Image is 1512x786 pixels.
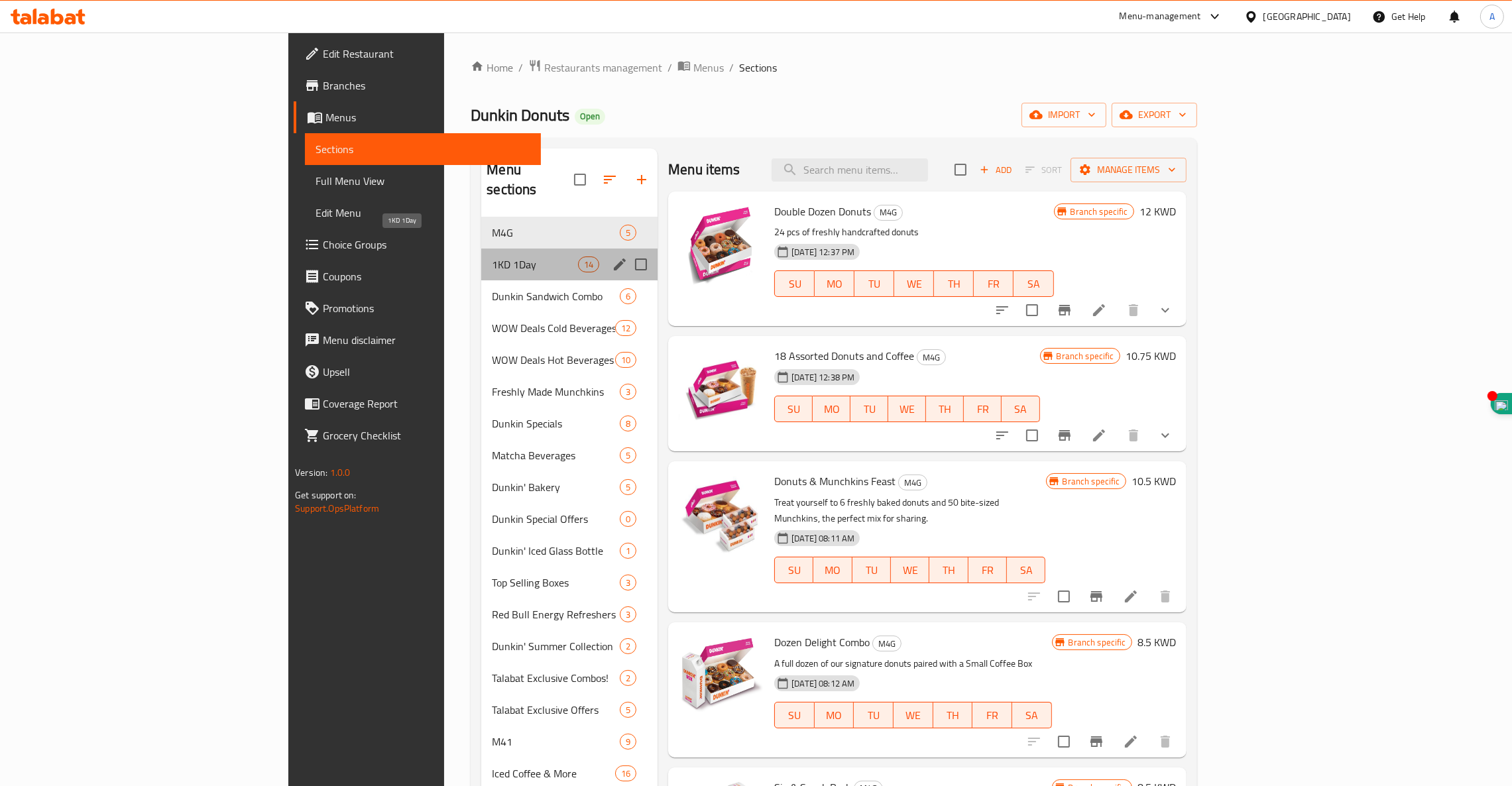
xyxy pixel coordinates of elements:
span: export [1122,107,1187,123]
input: search [772,158,928,182]
div: items [620,734,636,750]
p: A full dozen of our signature donuts paired with a Small Coffee Box [774,655,1051,672]
span: Select to update [1018,296,1046,324]
span: Coverage Report [323,396,530,412]
svg: Show Choices [1157,427,1173,443]
div: items [620,416,636,431]
span: 9 [620,736,636,748]
a: Grocery Checklist [294,420,541,451]
a: Edit menu item [1123,589,1139,604]
h6: 8.5 KWD [1137,633,1176,651]
span: 5 [620,704,636,716]
div: Dunkin Specials [492,416,620,431]
button: WE [894,702,933,728]
span: Menus [325,109,530,125]
span: Grocery Checklist [323,427,530,443]
button: edit [610,254,630,274]
span: Freshly Made Munchkins [492,384,620,400]
h6: 10.75 KWD [1126,347,1176,365]
span: WOW Deals Cold Beverages - PROMO [492,320,615,336]
button: delete [1118,294,1149,326]
span: Select to update [1018,421,1046,449]
span: 2 [620,672,636,685]
span: Select to update [1050,728,1078,756]
button: delete [1149,581,1181,612]
div: Talabat Exclusive Offers [492,702,620,718]
button: sort-choices [986,420,1018,451]
button: TH [933,702,973,728]
button: SA [1014,270,1053,297]
span: [DATE] 08:12 AM [786,677,860,690]
a: Coupons [294,260,541,292]
div: Iced Coffee & More [492,765,615,781]
div: Dunkin' Bakery [492,479,620,495]
span: TH [931,400,959,419]
button: WE [894,270,934,297]
button: SU [774,270,815,297]
span: [DATE] 12:37 PM [786,246,860,258]
span: SA [1018,706,1047,725]
div: Open [575,109,605,125]
button: TU [854,270,894,297]
span: WE [896,561,924,580]
div: items [615,320,636,336]
span: MO [820,706,849,725]
a: Coverage Report [294,388,541,420]
span: M4G [873,636,901,651]
div: Matcha Beverages [492,447,620,463]
span: 5 [620,227,636,239]
span: Dunkin Sandwich Combo [492,288,620,304]
div: items [620,479,636,495]
span: WE [894,400,921,419]
span: M4G [899,475,927,490]
span: TU [859,706,888,725]
img: Donuts & Munchkins Feast [679,472,764,557]
span: 3 [620,577,636,589]
span: 1 [620,545,636,557]
a: Edit menu item [1091,302,1107,318]
img: 18 Assorted Donuts and Coffee [679,347,764,431]
div: M419 [481,726,658,758]
a: Menus [677,59,724,76]
span: Select section first [1017,160,1071,180]
span: Branches [323,78,530,93]
a: Promotions [294,292,541,324]
p: Treat yourself to 6 freshly baked donuts and 50 bite-sized Munchkins, the perfect mix for sharing. [774,494,1045,528]
span: 16 [616,767,636,780]
div: items [578,256,599,272]
span: Sort sections [594,164,626,196]
span: WOW Deals Hot Beverages - PROMO [492,352,615,368]
span: Talabat Exclusive Combos! [492,670,620,686]
div: items [620,384,636,400]
span: Dozen Delight Combo [774,632,870,652]
a: Edit Restaurant [294,38,541,70]
button: import [1021,103,1106,127]
a: Edit menu item [1123,734,1139,750]
span: import [1032,107,1096,123]
a: Full Menu View [305,165,541,197]
span: Branch specific [1057,475,1126,488]
span: M4G [874,205,902,220]
span: 12 [616,322,636,335]
div: Freshly Made Munchkins3 [481,376,658,408]
span: SA [1007,400,1034,419]
span: Coupons [323,268,530,284]
div: items [620,606,636,622]
div: 1KD 1Day14edit [481,249,658,280]
div: Dunkin Special Offers [492,511,620,527]
span: Add [978,162,1014,178]
span: FR [978,706,1007,725]
span: SA [1012,561,1040,580]
button: TH [926,396,964,422]
span: 8 [620,418,636,430]
span: FR [969,400,996,419]
span: SU [780,561,808,580]
button: MO [813,396,850,422]
span: TH [935,561,962,580]
a: Support.OpsPlatform [295,500,379,517]
div: items [620,225,636,241]
span: 5 [620,449,636,462]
